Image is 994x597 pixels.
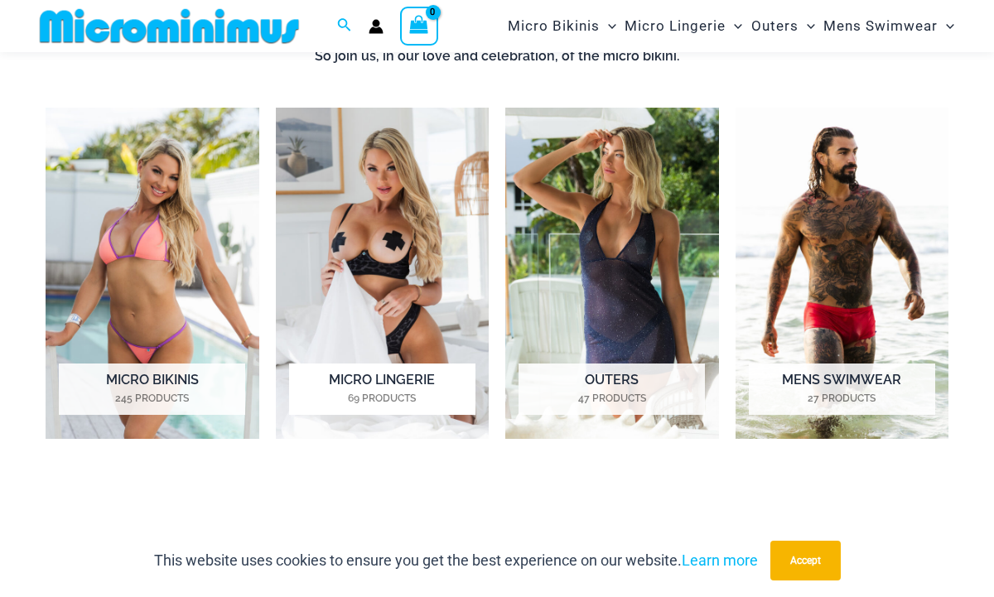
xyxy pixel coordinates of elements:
a: View Shopping Cart, empty [400,7,438,45]
span: Micro Bikinis [508,5,600,47]
span: Menu Toggle [600,5,616,47]
span: Menu Toggle [726,5,742,47]
h2: Outers [519,363,705,415]
a: OutersMenu ToggleMenu Toggle [747,5,819,47]
p: This website uses cookies to ensure you get the best experience on our website. [154,548,758,573]
a: Learn more [682,551,758,569]
span: Menu Toggle [938,5,954,47]
img: Mens Swimwear [736,108,949,440]
a: Micro LingerieMenu ToggleMenu Toggle [620,5,746,47]
h2: Mens Swimwear [749,363,935,415]
h2: Micro Bikinis [59,363,245,415]
span: Micro Lingerie [625,5,726,47]
img: MM SHOP LOGO FLAT [33,7,306,45]
mark: 245 Products [59,391,245,406]
a: Micro BikinisMenu ToggleMenu Toggle [504,5,620,47]
img: Micro Lingerie [276,108,490,440]
mark: 69 Products [289,391,475,406]
mark: 27 Products [749,391,935,406]
a: Visit product category Mens Swimwear [736,108,949,440]
button: Accept [770,541,841,580]
span: Menu Toggle [799,5,815,47]
a: Search icon link [337,16,352,36]
img: Outers [505,108,719,440]
a: Visit product category Outers [505,108,719,440]
img: Micro Bikinis [46,108,259,440]
a: Account icon link [369,19,384,34]
mark: 47 Products [519,391,705,406]
a: Visit product category Micro Bikinis [46,108,259,440]
h2: Micro Lingerie [289,363,475,415]
span: Outers [751,5,799,47]
a: Visit product category Micro Lingerie [276,108,490,440]
span: Mens Swimwear [823,5,938,47]
nav: Site Navigation [501,2,961,50]
a: Mens SwimwearMenu ToggleMenu Toggle [819,5,958,47]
